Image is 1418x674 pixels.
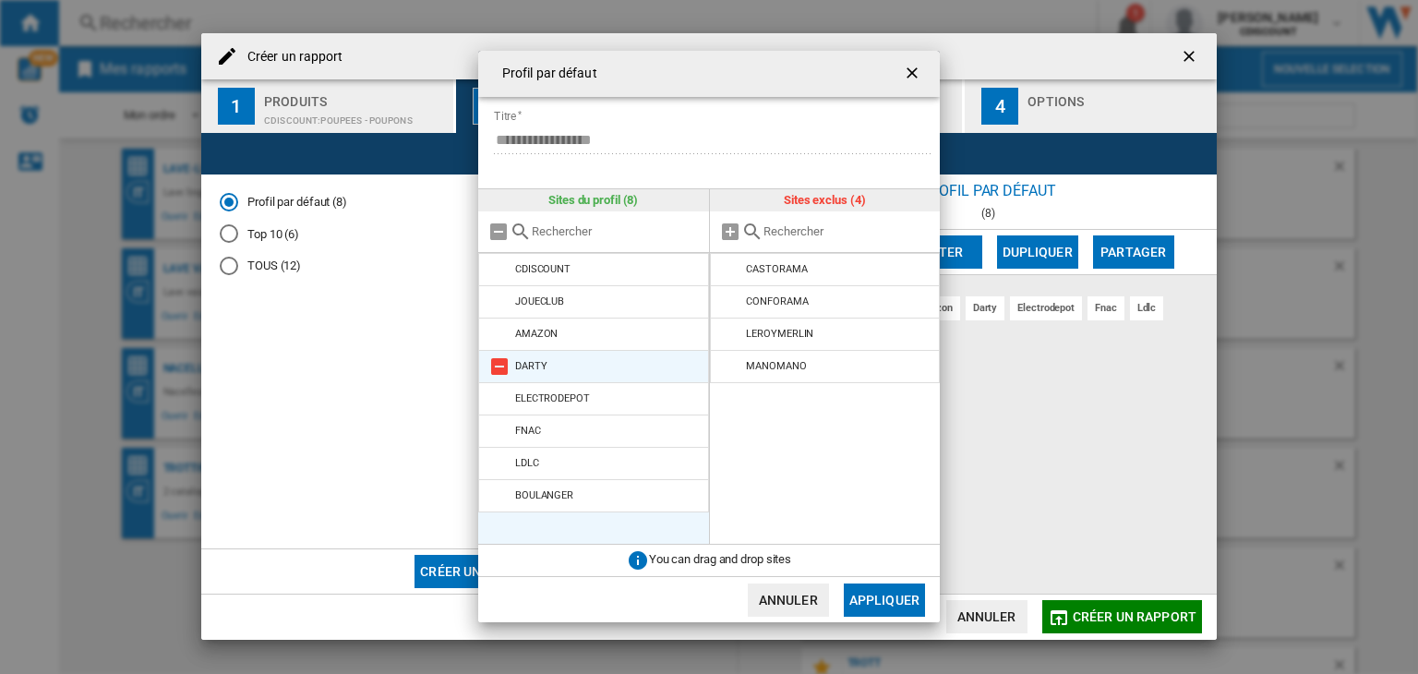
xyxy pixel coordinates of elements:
[895,55,932,92] button: getI18NText('BUTTONS.CLOSE_DIALOG')
[487,221,510,243] md-icon: Tout retirer
[649,553,791,567] span: You can drag and drop sites
[515,360,547,372] div: DARTY
[515,457,539,469] div: LDLC
[515,489,573,501] div: BOULANGER
[763,224,931,238] input: Rechercher
[748,584,829,617] button: Annuler
[493,65,597,83] h4: Profil par défaut
[515,425,541,437] div: FNAC
[746,263,807,275] div: CASTORAMA
[515,392,590,404] div: ELECTRODEPOT
[746,328,813,340] div: LEROYMERLIN
[844,584,925,617] button: Appliquer
[719,221,741,243] md-icon: Tout ajouter
[478,189,709,211] div: Sites du profil (8)
[746,360,806,372] div: MANOMANO
[515,328,558,340] div: AMAZON
[532,224,700,238] input: Rechercher
[903,64,925,86] ng-md-icon: getI18NText('BUTTONS.CLOSE_DIALOG')
[710,189,941,211] div: Sites exclus (4)
[515,263,571,275] div: CDISCOUNT
[746,295,808,307] div: CONFORAMA
[515,295,564,307] div: JOUECLUB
